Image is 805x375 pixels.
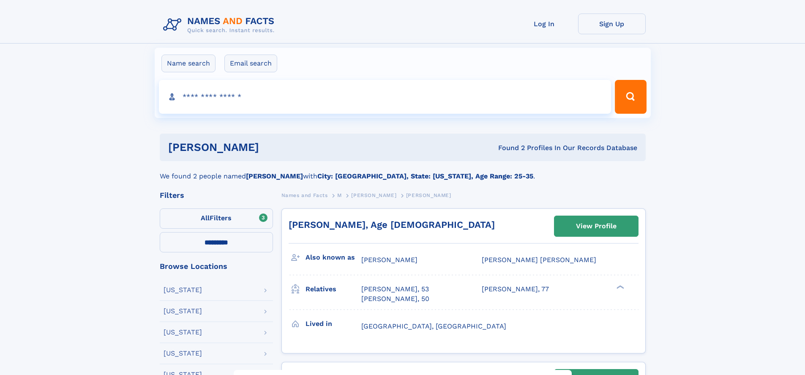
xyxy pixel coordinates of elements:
span: [GEOGRAPHIC_DATA], [GEOGRAPHIC_DATA] [361,322,506,330]
h3: Lived in [306,317,361,331]
div: Found 2 Profiles In Our Records Database [379,143,637,153]
label: Name search [161,55,216,72]
span: [PERSON_NAME] [351,192,396,198]
b: City: [GEOGRAPHIC_DATA], State: [US_STATE], Age Range: 25-35 [317,172,533,180]
span: [PERSON_NAME] [361,256,418,264]
div: [US_STATE] [164,287,202,293]
div: [US_STATE] [164,329,202,336]
b: [PERSON_NAME] [246,172,303,180]
a: [PERSON_NAME], 53 [361,285,429,294]
span: M [337,192,342,198]
div: View Profile [576,216,617,236]
a: [PERSON_NAME] [351,190,396,200]
a: [PERSON_NAME], Age [DEMOGRAPHIC_DATA] [289,219,495,230]
h3: Also known as [306,250,361,265]
label: Email search [224,55,277,72]
div: Browse Locations [160,263,273,270]
div: [US_STATE] [164,350,202,357]
a: [PERSON_NAME], 50 [361,294,429,304]
span: All [201,214,210,222]
div: Filters [160,192,273,199]
button: Search Button [615,80,646,114]
a: [PERSON_NAME], 77 [482,285,549,294]
a: View Profile [554,216,638,236]
a: M [337,190,342,200]
img: Logo Names and Facts [160,14,281,36]
h1: [PERSON_NAME] [168,142,379,153]
div: [US_STATE] [164,308,202,315]
span: [PERSON_NAME] [PERSON_NAME] [482,256,596,264]
div: ❯ [614,285,625,290]
a: Log In [510,14,578,34]
span: [PERSON_NAME] [406,192,451,198]
h3: Relatives [306,282,361,296]
label: Filters [160,208,273,229]
div: We found 2 people named with . [160,161,646,181]
a: Sign Up [578,14,646,34]
input: search input [159,80,611,114]
a: Names and Facts [281,190,328,200]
